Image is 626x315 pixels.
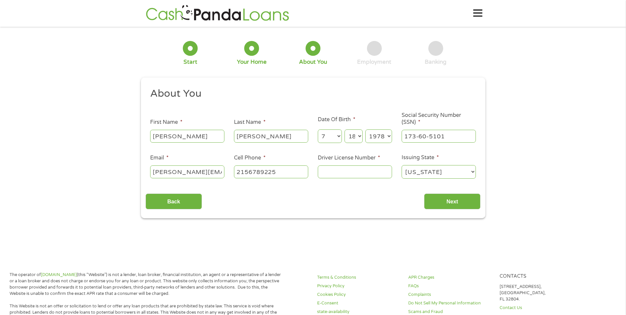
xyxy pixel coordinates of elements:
[150,165,224,178] input: john@gmail.com
[317,274,400,281] a: Terms & Conditions
[500,284,583,302] p: [STREET_ADDRESS], [GEOGRAPHIC_DATA], FL 32804.
[357,58,391,66] div: Employment
[234,165,308,178] input: (541) 754-3010
[150,119,182,126] label: First Name
[424,193,480,210] input: Next
[402,154,439,161] label: Issuing State
[234,119,266,126] label: Last Name
[317,292,400,298] a: Cookies Policy
[183,58,197,66] div: Start
[150,87,471,100] h2: About You
[10,272,283,297] p: The operator of (this “Website”) is not a lender, loan broker, financial institution, an agent or...
[408,292,491,298] a: Complaints
[234,155,266,161] label: Cell Phone
[500,273,583,280] h4: Contacts
[150,155,169,161] label: Email
[317,300,400,306] a: E-Consent
[402,112,476,126] label: Social Security Number (SSN)
[150,130,224,142] input: John
[402,130,476,142] input: 078-05-1120
[408,309,491,315] a: Scams and Fraud
[408,300,491,306] a: Do Not Sell My Personal Information
[237,58,267,66] div: Your Home
[146,193,202,210] input: Back
[425,58,446,66] div: Banking
[408,283,491,289] a: FAQs
[408,274,491,281] a: APR Charges
[318,116,355,123] label: Date Of Birth
[234,130,308,142] input: Smith
[318,155,380,161] label: Driver License Number
[317,283,400,289] a: Privacy Policy
[144,4,291,23] img: GetLoanNow Logo
[41,272,77,277] a: [DOMAIN_NAME]
[500,305,583,311] a: Contact Us
[299,58,327,66] div: About You
[317,309,400,315] a: state-availability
